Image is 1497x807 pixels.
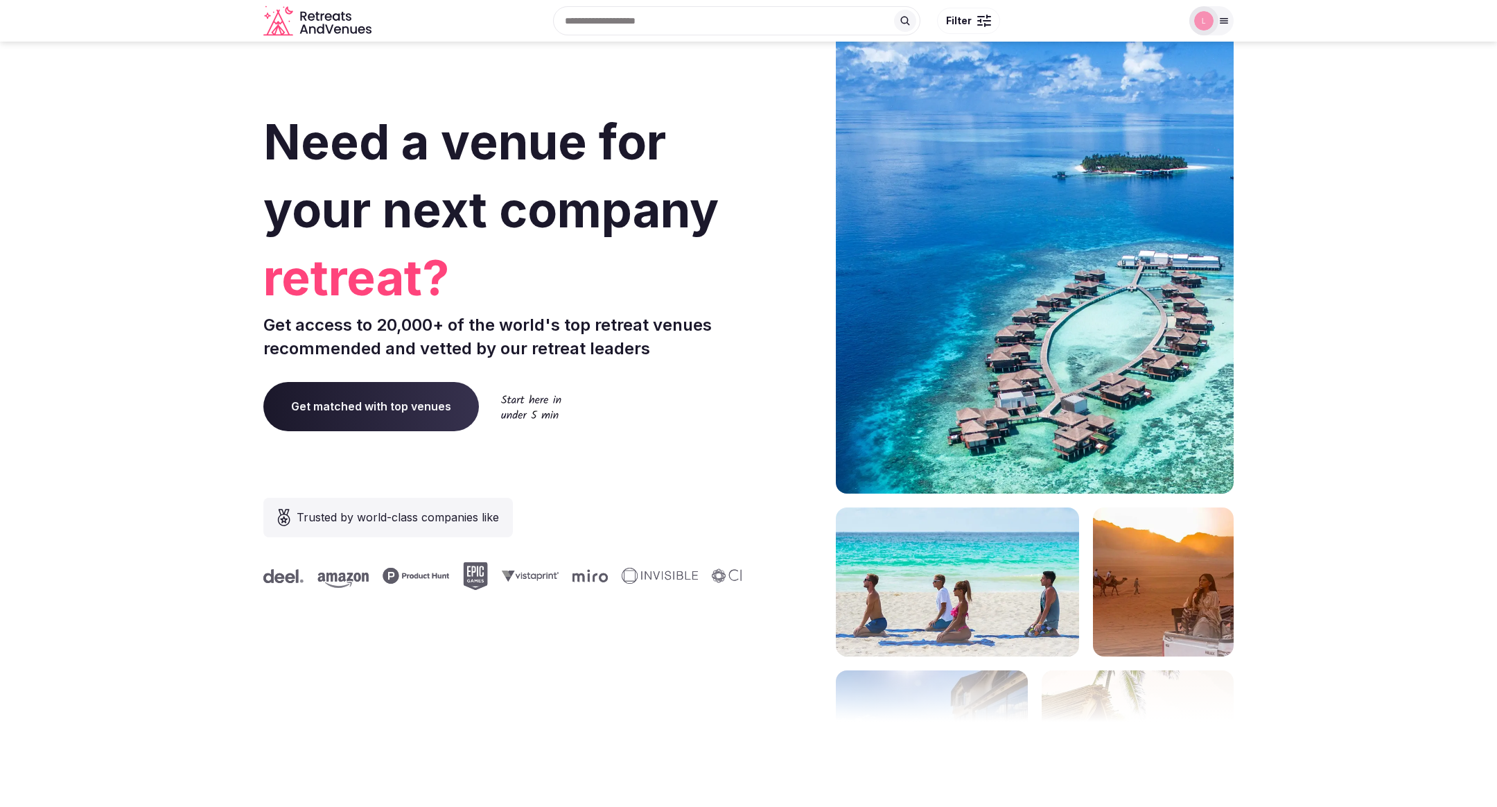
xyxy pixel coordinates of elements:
[263,382,479,431] a: Get matched with top venues
[297,509,499,526] span: Trusted by world-class companies like
[263,6,374,37] a: Visit the homepage
[459,562,484,590] svg: Epic Games company logo
[263,313,743,360] p: Get access to 20,000+ of the world's top retreat venues recommended and vetted by our retreat lea...
[263,112,719,239] span: Need a venue for your next company
[1093,507,1234,657] img: woman sitting in back of truck with camels
[263,6,374,37] svg: Retreats and Venues company logo
[937,8,1000,34] button: Filter
[836,507,1079,657] img: yoga on tropical beach
[498,570,555,582] svg: Vistaprint company logo
[1194,11,1214,31] img: Luwam Beyin
[569,569,604,582] svg: Miro company logo
[946,14,972,28] span: Filter
[263,244,743,312] span: retreat?
[260,569,300,583] svg: Deel company logo
[618,568,694,584] svg: Invisible company logo
[501,394,561,419] img: Start here in under 5 min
